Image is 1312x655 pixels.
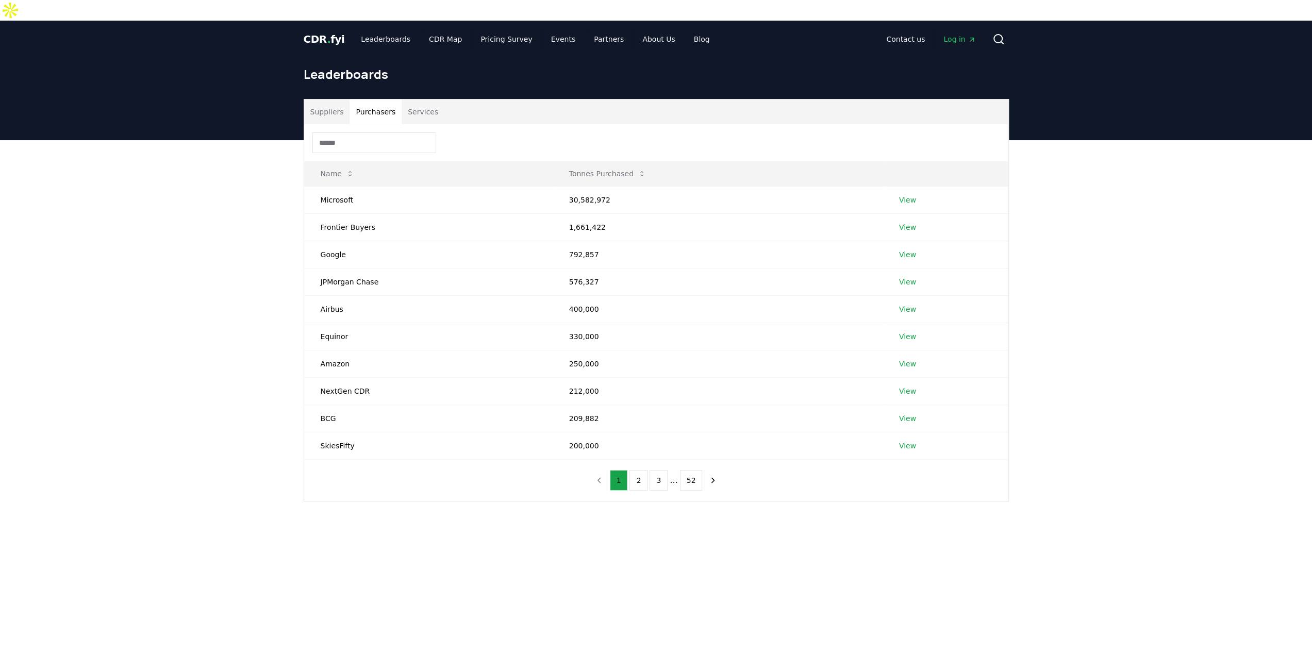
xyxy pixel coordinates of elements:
[586,30,632,48] a: Partners
[899,413,916,424] a: View
[670,474,677,486] li: ...
[610,470,628,491] button: 1
[304,186,553,213] td: Microsoft
[935,30,984,48] a: Log in
[943,34,975,44] span: Log in
[899,222,916,232] a: View
[878,30,933,48] a: Contact us
[304,295,553,323] td: Airbus
[353,30,718,48] nav: Main
[553,323,883,350] td: 330,000
[899,359,916,369] a: View
[353,30,419,48] a: Leaderboards
[686,30,718,48] a: Blog
[561,163,654,184] button: Tonnes Purchased
[304,432,553,459] td: SkiesFifty
[553,432,883,459] td: 200,000
[634,30,683,48] a: About Us
[553,377,883,405] td: 212,000
[421,30,470,48] a: CDR Map
[304,213,553,241] td: Frontier Buyers
[899,304,916,314] a: View
[327,33,330,45] span: .
[304,33,345,45] span: CDR fyi
[650,470,668,491] button: 3
[304,268,553,295] td: JPMorgan Chase
[312,163,362,184] button: Name
[350,99,402,124] button: Purchasers
[629,470,647,491] button: 2
[553,295,883,323] td: 400,000
[304,405,553,432] td: BCG
[899,195,916,205] a: View
[553,405,883,432] td: 209,882
[543,30,584,48] a: Events
[899,249,916,260] a: View
[899,386,916,396] a: View
[553,213,883,241] td: 1,661,422
[304,66,1009,82] h1: Leaderboards
[899,331,916,342] a: View
[878,30,984,48] nav: Main
[304,32,345,46] a: CDR.fyi
[553,186,883,213] td: 30,582,972
[402,99,444,124] button: Services
[553,241,883,268] td: 792,857
[899,441,916,451] a: View
[680,470,703,491] button: 52
[899,277,916,287] a: View
[304,323,553,350] td: Equinor
[304,377,553,405] td: NextGen CDR
[553,268,883,295] td: 576,327
[304,99,350,124] button: Suppliers
[304,350,553,377] td: Amazon
[704,470,722,491] button: next page
[553,350,883,377] td: 250,000
[472,30,540,48] a: Pricing Survey
[304,241,553,268] td: Google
